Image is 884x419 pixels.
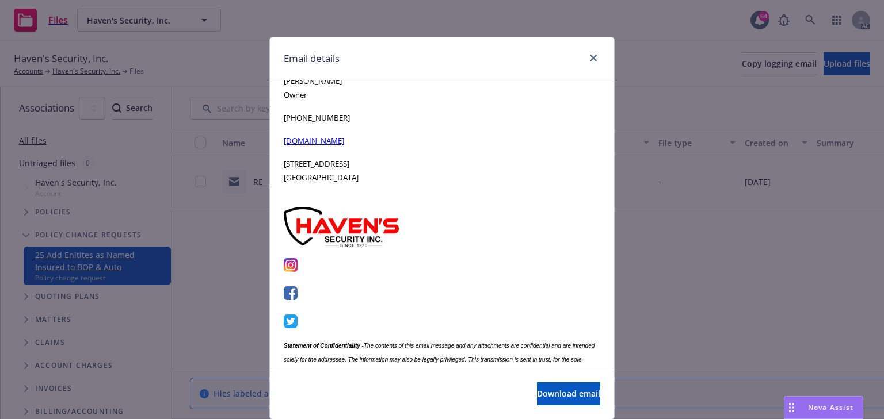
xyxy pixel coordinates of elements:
[284,257,298,272] img: instagram-icon_24x24.png
[284,314,298,328] img: twitter-icon_24x24.png
[284,136,344,146] a: [DOMAIN_NAME]
[284,286,298,300] img: facebook-icon_24x24.png
[586,51,600,65] a: close
[284,51,340,66] h1: Email details
[537,382,600,405] button: Download email
[284,343,364,349] span: Statement of Confidentiality -
[284,159,359,183] span: [STREET_ADDRESS] [GEOGRAPHIC_DATA]
[784,396,863,419] button: Nova Assist
[284,113,350,123] span: [PHONE_NUMBER]
[784,397,799,418] div: Drag to move
[808,402,853,412] span: Nova Assist
[284,343,595,404] span: The contents of this email message and any attachments are confidential and are intended solely f...
[537,388,600,399] span: Download email
[284,207,399,248] img: AIorK4yeHHgKjVXDitgLyeJQOIpEunIZSgVRqisM_wIWzxCSaqchqNSonUmlvztUGp1lIzkaqVGKeCw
